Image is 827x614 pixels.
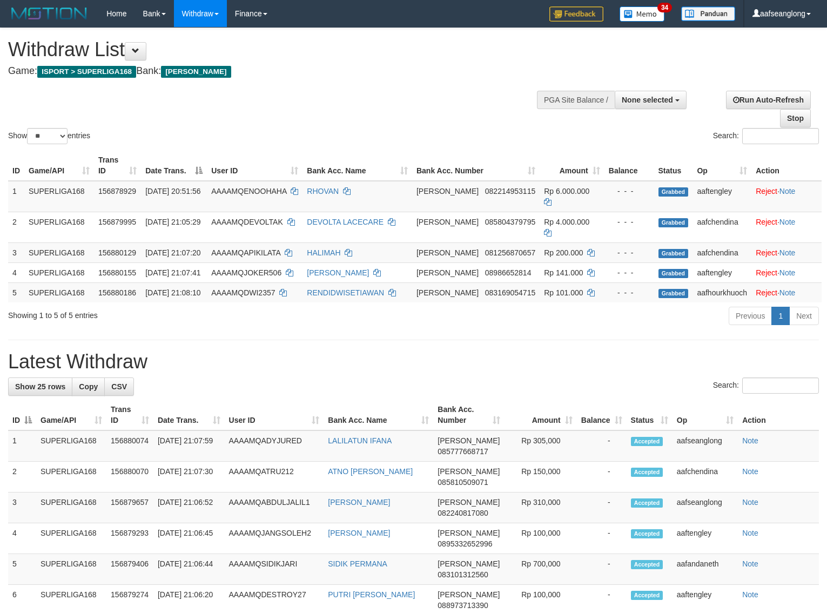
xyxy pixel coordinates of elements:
th: Balance [604,150,654,181]
td: Rp 305,000 [505,430,576,462]
a: LALILATUN IFANA [328,436,392,445]
td: SUPERLIGA168 [36,523,106,554]
td: 2 [8,462,36,492]
span: Accepted [631,437,663,446]
a: Reject [756,248,777,257]
td: · [751,212,822,242]
a: Note [779,248,796,257]
td: - [577,430,627,462]
th: User ID: activate to sort column ascending [207,150,302,181]
span: [DATE] 21:07:41 [145,268,200,277]
span: 156880155 [98,268,136,277]
span: Copy 083101312560 to clipboard [438,570,488,579]
th: Status: activate to sort column ascending [627,400,673,430]
td: SUPERLIGA168 [24,262,94,282]
td: aafhourkhuoch [692,282,751,302]
td: SUPERLIGA168 [36,462,106,492]
td: aafchendina [692,212,751,242]
td: aafseanglong [673,430,738,462]
td: Rp 700,000 [505,554,576,585]
td: Rp 310,000 [505,492,576,523]
span: Rp 200.000 [544,248,583,257]
td: SUPERLIGA168 [36,554,106,585]
a: Note [742,559,758,568]
span: Copy 088973713390 to clipboard [438,601,488,610]
th: Action [751,150,822,181]
th: Amount: activate to sort column ascending [505,400,576,430]
td: 2 [8,212,24,242]
td: AAAAMQATRU212 [225,462,324,492]
a: HALIMAH [307,248,340,257]
span: Grabbed [658,249,689,258]
span: Copy 082240817080 to clipboard [438,509,488,517]
a: Note [779,187,796,195]
span: Copy 085804379795 to clipboard [485,218,535,226]
span: [DATE] 20:51:56 [145,187,200,195]
th: Bank Acc. Name: activate to sort column ascending [302,150,412,181]
td: 156880070 [106,462,153,492]
span: [PERSON_NAME] [416,268,479,277]
span: Rp 141.000 [544,268,583,277]
td: · [751,282,822,302]
td: aafseanglong [673,492,738,523]
span: Grabbed [658,289,689,298]
th: ID [8,150,24,181]
img: Button%20Memo.svg [620,6,665,22]
th: Action [738,400,819,430]
span: 156880129 [98,248,136,257]
img: Feedback.jpg [549,6,603,22]
td: 4 [8,262,24,282]
th: Game/API: activate to sort column ascending [24,150,94,181]
td: 1 [8,430,36,462]
td: 156879657 [106,492,153,523]
span: [PERSON_NAME] [161,66,231,78]
a: CSV [104,377,134,396]
a: Previous [729,307,772,325]
th: Amount: activate to sort column ascending [540,150,604,181]
th: Game/API: activate to sort column ascending [36,400,106,430]
span: 156880186 [98,288,136,297]
td: - [577,523,627,554]
a: Show 25 rows [8,377,72,396]
a: Note [779,268,796,277]
span: 156878929 [98,187,136,195]
a: Note [779,288,796,297]
span: AAAAMQDWI2357 [211,288,275,297]
span: Copy 085777668717 to clipboard [438,447,488,456]
a: Note [742,590,758,599]
td: 156879293 [106,523,153,554]
span: Copy 081256870657 to clipboard [485,248,535,257]
div: - - - [609,267,650,278]
a: Run Auto-Refresh [726,91,811,109]
img: panduan.png [681,6,735,21]
td: SUPERLIGA168 [24,242,94,262]
span: AAAAMQDEVOLTAK [211,218,283,226]
span: Show 25 rows [15,382,65,391]
td: 3 [8,492,36,523]
th: Trans ID: activate to sort column ascending [106,400,153,430]
span: [PERSON_NAME] [416,218,479,226]
th: Date Trans.: activate to sort column ascending [153,400,225,430]
span: [PERSON_NAME] [416,187,479,195]
span: Accepted [631,468,663,477]
span: Copy 085810509071 to clipboard [438,478,488,487]
a: Next [789,307,819,325]
td: · [751,242,822,262]
td: SUPERLIGA168 [24,212,94,242]
span: ISPORT > SUPERLIGA168 [37,66,136,78]
label: Show entries [8,128,90,144]
a: PUTRI [PERSON_NAME] [328,590,415,599]
td: aaftengley [692,181,751,212]
td: 5 [8,282,24,302]
th: Bank Acc. Number: activate to sort column ascending [433,400,505,430]
span: Accepted [631,591,663,600]
td: aafandaneth [673,554,738,585]
span: 34 [657,3,672,12]
span: Grabbed [658,218,689,227]
span: [PERSON_NAME] [416,248,479,257]
h1: Latest Withdraw [8,351,819,373]
span: AAAAMQJOKER506 [211,268,281,277]
span: [DATE] 21:07:20 [145,248,200,257]
div: Showing 1 to 5 of 5 entries [8,306,337,321]
img: MOTION_logo.png [8,5,90,22]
